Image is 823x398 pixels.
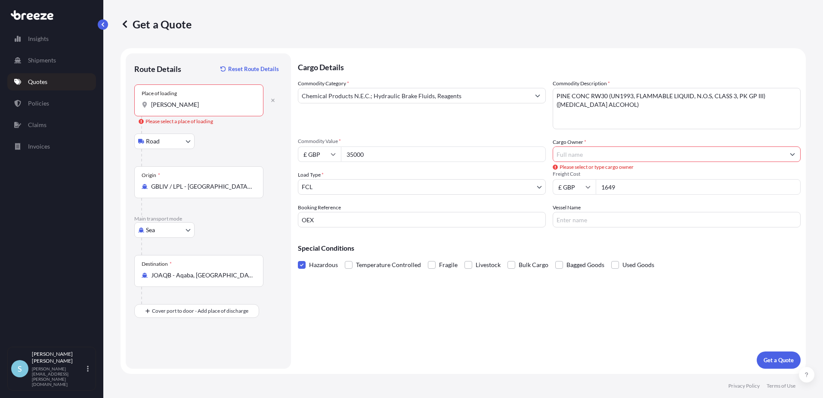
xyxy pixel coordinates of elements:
[28,34,49,43] p: Insights
[530,88,545,103] button: Show suggestions
[298,171,324,179] span: Load Type
[134,222,195,238] button: Select transport
[596,179,801,195] input: Enter amount
[28,142,50,151] p: Invoices
[146,226,155,234] span: Sea
[566,258,604,271] span: Bagged Goods
[341,146,546,162] input: Type amount
[298,79,349,88] label: Commodity Category
[728,382,760,389] a: Privacy Policy
[28,99,49,108] p: Policies
[28,121,46,129] p: Claims
[28,78,47,86] p: Quotes
[151,182,253,191] input: Origin
[785,146,800,162] button: Show suggestions
[553,212,801,227] input: Enter name
[142,261,172,267] div: Destination
[298,179,546,195] button: FCL
[7,138,96,155] a: Invoices
[476,258,501,271] span: Livestock
[7,73,96,90] a: Quotes
[7,52,96,69] a: Shipments
[553,163,634,171] span: Please select or type cargo owner
[32,366,85,387] p: [PERSON_NAME][EMAIL_ADDRESS][PERSON_NAME][DOMAIN_NAME]
[216,62,282,76] button: Reset Route Details
[553,203,581,212] label: Vessel Name
[142,90,177,97] div: Place of loading
[302,183,312,191] span: FCL
[439,258,458,271] span: Fragile
[356,258,421,271] span: Temperature Controlled
[134,64,181,74] p: Route Details
[7,95,96,112] a: Policies
[298,212,546,227] input: Your internal reference
[767,382,795,389] a: Terms of Use
[152,307,248,315] span: Cover port to door - Add place of discharge
[18,364,22,373] span: S
[28,56,56,65] p: Shipments
[298,88,530,103] input: Select a commodity type
[298,138,546,145] span: Commodity Value
[553,138,586,146] label: Cargo Owner
[553,171,801,177] span: Freight Cost
[519,258,548,271] span: Bulk Cargo
[134,215,282,222] p: Main transport mode
[151,100,253,109] input: Place of loading
[298,203,341,212] label: Booking Reference
[146,137,160,146] span: Road
[32,351,85,364] p: [PERSON_NAME] [PERSON_NAME]
[298,245,801,252] p: Special Conditions
[757,351,801,369] button: Get a Quote
[622,258,654,271] span: Used Goods
[134,304,259,318] button: Cover port to door - Add place of discharge
[7,116,96,134] a: Claims
[134,134,195,149] button: Select transport
[298,53,801,79] p: Cargo Details
[121,17,192,31] p: Get a Quote
[309,258,338,271] span: Hazardous
[139,117,213,126] div: Please select a place of loading
[142,172,160,179] div: Origin
[764,356,794,364] p: Get a Quote
[553,79,610,88] label: Commodity Description
[7,30,96,47] a: Insights
[151,271,253,280] input: Destination
[553,146,785,162] input: Full name
[228,65,279,73] p: Reset Route Details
